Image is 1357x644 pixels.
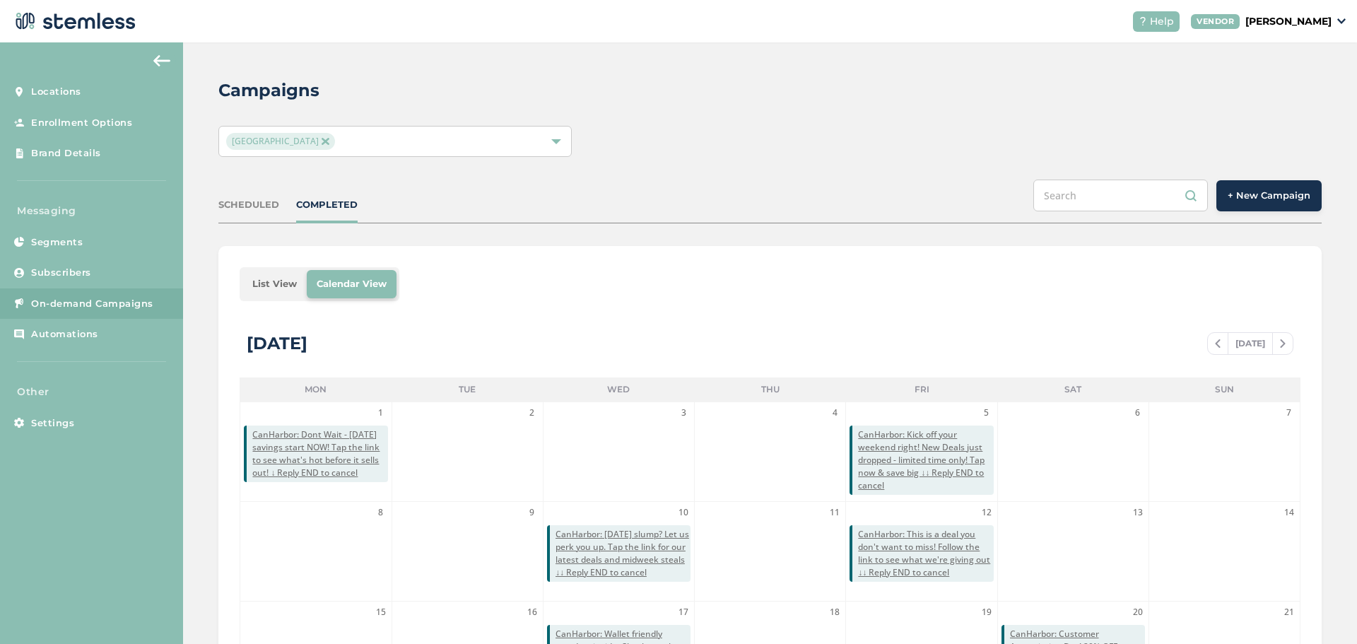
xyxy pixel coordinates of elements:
[676,505,691,520] span: 10
[31,235,83,250] span: Segments
[980,406,994,420] span: 5
[374,505,388,520] span: 8
[828,605,842,619] span: 18
[676,406,691,420] span: 3
[1150,14,1174,29] span: Help
[676,605,691,619] span: 17
[242,270,307,298] li: List View
[31,266,91,280] span: Subscribers
[31,85,81,99] span: Locations
[374,406,388,420] span: 1
[980,605,994,619] span: 19
[525,605,539,619] span: 16
[1282,505,1296,520] span: 14
[1131,406,1145,420] span: 6
[1228,333,1273,354] span: [DATE]
[858,428,993,492] span: CanHarbor: Kick off your weekend right! New Deals just dropped - limited time only! Tap now & sav...
[828,406,842,420] span: 4
[374,605,388,619] span: 15
[218,198,279,212] div: SCHEDULED
[1282,406,1296,420] span: 7
[31,327,98,341] span: Automations
[322,138,329,145] img: icon-close-accent-8a337256.svg
[997,377,1149,402] li: Sat
[1033,180,1208,211] input: Search
[31,146,101,160] span: Brand Details
[218,78,319,103] h2: Campaigns
[1131,605,1145,619] span: 20
[1149,377,1300,402] li: Sun
[556,528,691,579] span: CanHarbor: [DATE] slump? Let us perk you up. Tap the link for our latest deals and midweek steals...
[307,270,396,298] li: Calendar View
[828,505,842,520] span: 11
[1216,180,1322,211] button: + New Campaign
[1191,14,1240,29] div: VENDOR
[543,377,694,402] li: Wed
[226,133,334,150] span: [GEOGRAPHIC_DATA]
[1286,576,1357,644] iframe: Chat Widget
[1139,17,1147,25] img: icon-help-white-03924b79.svg
[1282,605,1296,619] span: 21
[858,528,993,579] span: CanHarbor: This is a deal you don't want to miss! Follow the link to see what we're giving out ↓↓...
[31,416,74,431] span: Settings
[1131,505,1145,520] span: 13
[153,55,170,66] img: icon-arrow-back-accent-c549486e.svg
[240,377,391,402] li: Mon
[525,406,539,420] span: 2
[1245,14,1332,29] p: [PERSON_NAME]
[1337,18,1346,24] img: icon_down-arrow-small-66adaf34.svg
[980,505,994,520] span: 12
[31,297,153,311] span: On-demand Campaigns
[1228,189,1310,203] span: + New Campaign
[31,116,132,130] span: Enrollment Options
[11,7,136,35] img: logo-dark-0685b13c.svg
[296,198,358,212] div: COMPLETED
[252,428,387,479] span: CanHarbor: Dont Wait - [DATE] savings start NOW! Tap the link to see what's hot before it sells o...
[1280,339,1286,348] img: icon-chevron-right-bae969c5.svg
[846,377,997,402] li: Fri
[392,377,543,402] li: Tue
[695,377,846,402] li: Thu
[525,505,539,520] span: 9
[247,331,307,356] div: [DATE]
[1215,339,1221,348] img: icon-chevron-left-b8c47ebb.svg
